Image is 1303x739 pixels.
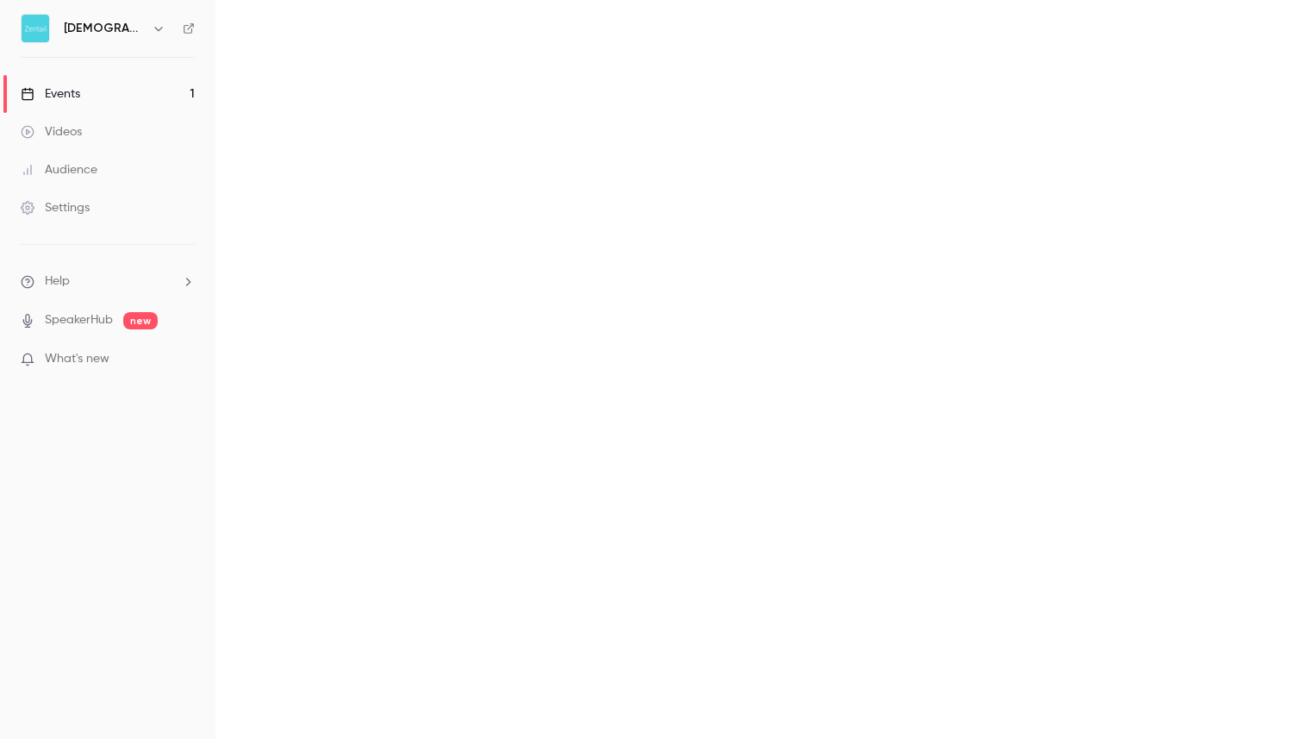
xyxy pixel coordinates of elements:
[22,15,49,42] img: Zentail
[45,350,109,368] span: What's new
[21,85,80,103] div: Events
[45,311,113,329] a: SpeakerHub
[45,272,70,291] span: Help
[64,20,145,37] h6: [DEMOGRAPHIC_DATA]
[123,312,158,329] span: new
[21,123,82,141] div: Videos
[21,161,97,178] div: Audience
[21,272,195,291] li: help-dropdown-opener
[21,199,90,216] div: Settings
